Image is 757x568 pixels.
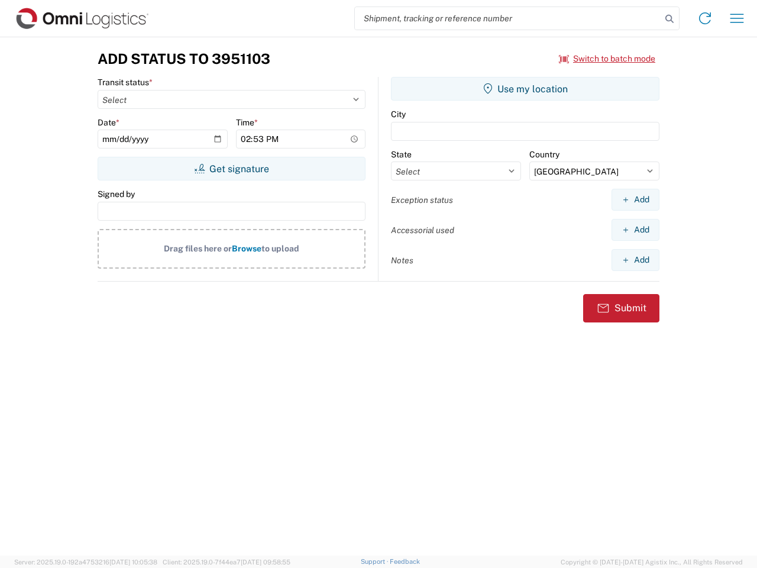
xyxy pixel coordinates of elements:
button: Get signature [98,157,365,180]
label: City [391,109,406,120]
button: Switch to batch mode [559,49,655,69]
span: Copyright © [DATE]-[DATE] Agistix Inc., All Rights Reserved [561,557,743,567]
label: Time [236,117,258,128]
label: Date [98,117,119,128]
label: Signed by [98,189,135,199]
span: [DATE] 10:05:38 [109,559,157,566]
span: [DATE] 09:58:55 [241,559,290,566]
button: Add [612,189,659,211]
span: Client: 2025.19.0-7f44ea7 [163,559,290,566]
button: Submit [583,294,659,322]
label: Notes [391,255,413,266]
span: to upload [261,244,299,253]
label: Country [529,149,559,160]
span: Drag files here or [164,244,232,253]
a: Support [361,558,390,565]
label: State [391,149,412,160]
label: Transit status [98,77,153,88]
label: Accessorial used [391,225,454,235]
input: Shipment, tracking or reference number [355,7,661,30]
label: Exception status [391,195,453,205]
a: Feedback [390,558,420,565]
span: Server: 2025.19.0-192a4753216 [14,559,157,566]
span: Browse [232,244,261,253]
button: Add [612,219,659,241]
h3: Add Status to 3951103 [98,50,270,67]
button: Add [612,249,659,271]
button: Use my location [391,77,659,101]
